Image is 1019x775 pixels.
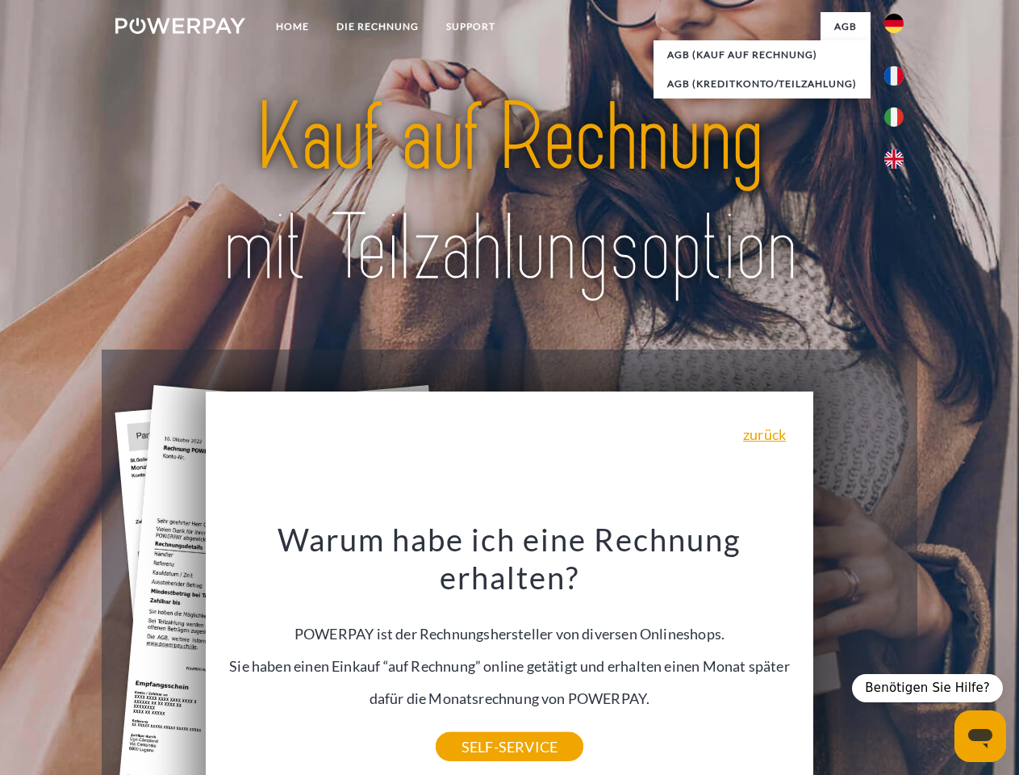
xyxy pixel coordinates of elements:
[215,520,804,747] div: POWERPAY ist der Rechnungshersteller von diversen Onlineshops. Sie haben einen Einkauf “auf Rechn...
[215,520,804,597] h3: Warum habe ich eine Rechnung erhalten?
[115,18,245,34] img: logo-powerpay-white.svg
[262,12,323,41] a: Home
[654,69,871,98] a: AGB (Kreditkonto/Teilzahlung)
[884,14,904,33] img: de
[852,674,1003,702] div: Benötigen Sie Hilfe?
[954,710,1006,762] iframe: Schaltfläche zum Öffnen des Messaging-Fensters; Konversation läuft
[432,12,509,41] a: SUPPORT
[884,149,904,169] img: en
[436,732,583,761] a: SELF-SERVICE
[884,66,904,86] img: fr
[654,40,871,69] a: AGB (Kauf auf Rechnung)
[323,12,432,41] a: DIE RECHNUNG
[743,427,786,442] a: zurück
[884,107,904,127] img: it
[821,12,871,41] a: agb
[154,77,865,309] img: title-powerpay_de.svg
